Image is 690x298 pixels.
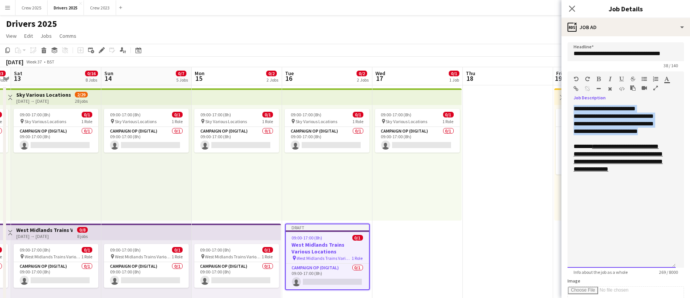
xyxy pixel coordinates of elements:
[47,59,54,65] div: BST
[194,262,279,288] app-card-role: Campaign Op (Digital)0/109:00-17:00 (8h)
[352,255,363,261] span: 1 Role
[200,112,231,117] span: 09:00-17:00 (8h)
[443,119,454,124] span: 1 Role
[16,227,73,233] h3: West Midlands Trains Various Locations
[357,71,367,76] span: 0/2
[194,127,279,153] app-card-role: Campaign Op (Digital)0/109:00-17:00 (8h)
[657,63,684,68] span: 38 / 140
[110,247,141,253] span: 09:00-17:00 (8h)
[653,269,684,275] span: 269 / 8000
[596,76,602,82] button: Bold
[40,32,52,39] span: Jobs
[75,92,88,97] span: 2/29
[561,4,690,14] h3: Job Details
[48,0,84,15] button: Drivers 2025
[25,254,81,259] span: West Midlands Trains Various Locations
[104,109,189,153] app-job-card: 09:00-17:00 (8h)0/1 Sky Various Locations1 RoleCampaign Op (Digital)0/109:00-17:00 (8h)
[16,91,71,98] h3: Sky Various Locations
[104,244,189,288] app-job-card: 09:00-17:00 (8h)0/1 West Midlands Trains Various Locations1 RoleCampaign Op (Digital)0/109:00-17:...
[37,31,55,41] a: Jobs
[642,85,647,91] button: Insert video
[556,127,640,174] app-card-role: Campaign Op (Edge)0/309:00-17:00 (8h)
[104,262,189,288] app-card-role: Campaign Op (Digital)0/109:00-17:00 (8h)
[286,264,369,289] app-card-role: Campaign Op (Digital)0/109:00-17:00 (8h)
[285,109,369,153] div: 09:00-17:00 (8h)0/1 Sky Various Locations1 RoleCampaign Op (Digital)0/109:00-17:00 (8h)
[205,119,247,124] span: Sky Various Locations
[596,86,602,92] button: Horizontal Line
[619,76,624,82] button: Underline
[267,77,278,83] div: 2 Jobs
[574,86,579,92] button: Insert Link
[466,70,475,77] span: Thu
[266,71,277,76] span: 0/2
[374,74,385,83] span: 17
[200,247,231,253] span: 09:00-17:00 (8h)
[296,119,337,124] span: Sky Various Locations
[24,32,33,39] span: Edit
[556,70,562,77] span: Fri
[574,76,579,82] button: Undo
[3,31,20,41] a: View
[75,97,88,104] div: 28 jobs
[25,59,44,65] span: Week 37
[653,76,658,82] button: Ordered List
[561,18,690,36] div: Job Ad
[172,119,183,124] span: 1 Role
[16,98,71,104] div: [DATE] → [DATE]
[292,235,323,241] span: 09:00-17:00 (8h)
[84,0,116,15] button: Crew 2023
[115,254,172,259] span: West Midlands Trains Various Locations
[585,76,590,82] button: Redo
[352,235,363,241] span: 0/1
[13,74,22,83] span: 13
[82,247,92,253] span: 0/1
[556,109,640,174] app-job-card: 09:00-17:00 (8h)0/3 [PERSON_NAME] London1 RoleCampaign Op (Edge)0/309:00-17:00 (8h)
[285,70,294,77] span: Tue
[205,254,262,259] span: West Midlands Trains Various Locations
[194,109,279,153] app-job-card: 09:00-17:00 (8h)0/1 Sky Various Locations1 RoleCampaign Op (Digital)0/109:00-17:00 (8h)
[6,18,57,29] h1: Drivers 2025
[285,127,369,153] app-card-role: Campaign Op (Digital)0/109:00-17:00 (8h)
[16,233,73,239] div: [DATE] → [DATE]
[262,247,273,253] span: 0/1
[653,85,658,91] button: Fullscreen
[375,70,385,77] span: Wed
[77,233,88,239] div: 8 jobs
[608,76,613,82] button: Italic
[21,31,36,41] a: Edit
[642,76,647,82] button: Unordered List
[77,227,88,233] span: 0/8
[195,70,205,77] span: Mon
[16,0,48,15] button: Crew 2025
[285,224,370,290] app-job-card: Draft09:00-17:00 (8h)0/1West Midlands Trains Various Locations West Midlands Trains Various Locat...
[568,269,634,275] span: Info about the job as a whole
[555,74,562,83] span: 19
[375,109,460,153] app-job-card: 09:00-17:00 (8h)0/1 Sky Various Locations1 RoleCampaign Op (Digital)0/109:00-17:00 (8h)
[297,255,352,261] span: West Midlands Trains Various Locations
[262,119,273,124] span: 1 Role
[110,112,141,117] span: 09:00-17:00 (8h)
[194,244,279,288] app-job-card: 09:00-17:00 (8h)0/1 West Midlands Trains Various Locations1 RoleCampaign Op (Digital)0/109:00-17:...
[82,112,92,117] span: 0/1
[172,112,183,117] span: 0/1
[630,76,636,82] button: Strikethrough
[85,71,98,76] span: 0/16
[286,241,369,255] h3: West Midlands Trains Various Locations
[20,112,50,117] span: 09:00-17:00 (8h)
[85,77,98,83] div: 8 Jobs
[449,71,459,76] span: 0/1
[357,77,369,83] div: 2 Jobs
[630,85,636,91] button: Paste as plain text
[375,127,460,153] app-card-role: Campaign Op (Digital)0/109:00-17:00 (8h)
[6,32,17,39] span: View
[14,244,98,288] div: 09:00-17:00 (8h)0/1 West Midlands Trains Various Locations1 RoleCampaign Op (Digital)0/109:00-17:...
[194,74,205,83] span: 15
[619,86,624,92] button: HTML Code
